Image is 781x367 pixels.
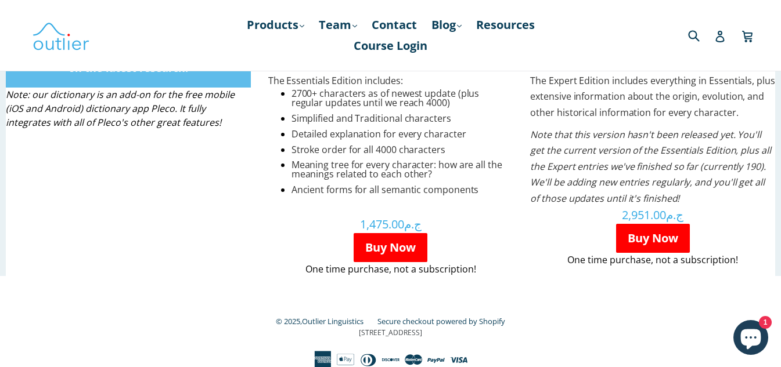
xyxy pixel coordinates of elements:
[291,87,480,109] span: 2700+ characters as of newest update (plus regular updates until we reach 4000)
[426,14,467,35] a: Blog
[377,316,505,326] a: Secure checkout powered by Shopify
[530,74,775,119] span: verything in Essentials, plus extensive information about the origin, evolution, and other histor...
[685,23,717,47] input: Search
[313,14,363,35] a: Team
[730,320,772,358] inbox-online-store-chat: Shopify online store chat
[241,14,310,35] a: Products
[32,19,90,52] img: Outlier Linguistics
[319,50,462,72] span: Essentials Edition
[291,158,502,180] span: Meaning tree for every character: how are all the meanings related to each other?
[276,316,375,326] small: © 2025,
[291,128,466,140] span: Detailed explanation for every character
[302,316,363,326] a: Outlier Linguistics
[291,143,445,156] span: Stroke order for all 4000 characters
[530,74,656,87] span: The Expert Edition includes e
[360,216,422,232] span: ج.م1,475.00
[291,112,451,125] span: Simplified and Traditional characters
[616,224,690,253] a: Buy Now
[348,35,433,56] a: Course Login
[366,14,423,35] a: Contact
[530,128,771,205] em: Note that this version hasn't been released yet. You'll get the current version of the Essentials...
[595,50,710,72] span: Expert Edition
[354,233,427,262] a: Buy Now
[291,183,479,196] span: Ancient forms for all semantic components
[268,262,513,276] p: One time purchase, not a subscription!
[74,328,707,338] p: [STREET_ADDRESS]
[6,88,235,129] em: Note: our dictionary is an add-on for the free mobile (iOS and Android) dictionary app Pleco. It ...
[530,253,775,267] p: One time purchase, not a subscription!
[268,74,403,87] span: The Essentials Edition includes:
[470,14,541,35] a: Resources
[622,207,683,223] span: ج.م2,951.00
